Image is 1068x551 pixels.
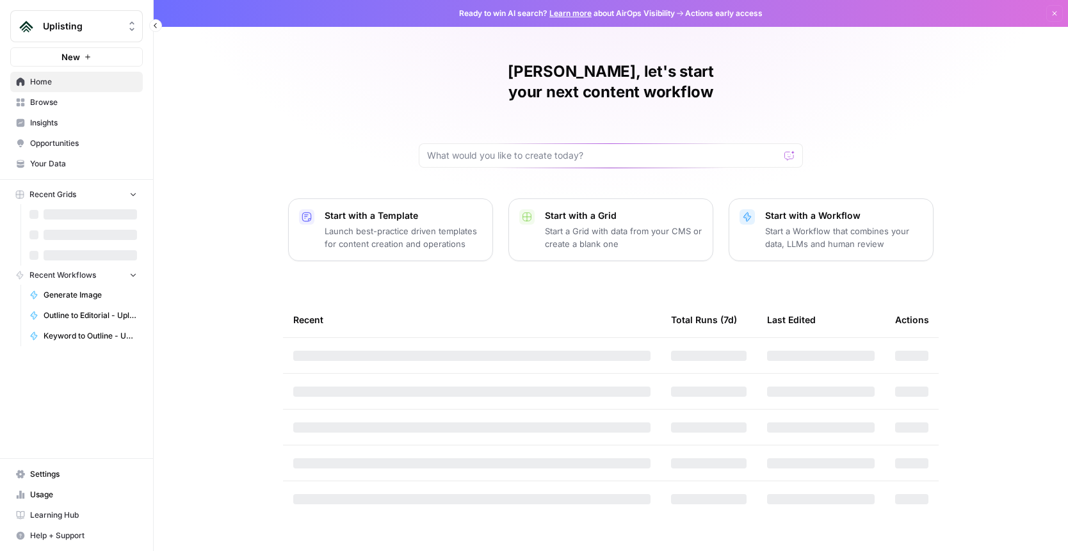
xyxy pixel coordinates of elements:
[325,209,482,222] p: Start with a Template
[30,97,137,108] span: Browse
[30,530,137,541] span: Help + Support
[325,225,482,250] p: Launch best-practice driven templates for content creation and operations
[10,185,143,204] button: Recent Grids
[508,198,713,261] button: Start with a GridStart a Grid with data from your CMS or create a blank one
[671,302,737,337] div: Total Runs (7d)
[30,158,137,170] span: Your Data
[10,92,143,113] a: Browse
[10,266,143,285] button: Recent Workflows
[24,326,143,346] a: Keyword to Outline - Uplisting
[30,489,137,500] span: Usage
[30,468,137,480] span: Settings
[729,198,934,261] button: Start with a WorkflowStart a Workflow that combines your data, LLMs and human review
[15,15,38,38] img: Uplisting Logo
[685,8,763,19] span: Actions early access
[545,225,702,250] p: Start a Grid with data from your CMS or create a blank one
[29,269,96,281] span: Recent Workflows
[24,305,143,326] a: Outline to Editorial - Uplisting
[10,525,143,546] button: Help + Support
[44,310,137,321] span: Outline to Editorial - Uplisting
[24,285,143,305] a: Generate Image
[10,484,143,505] a: Usage
[288,198,493,261] button: Start with a TemplateLaunch best-practice driven templates for content creation and operations
[44,289,137,301] span: Generate Image
[10,113,143,133] a: Insights
[545,209,702,222] p: Start with a Grid
[10,154,143,174] a: Your Data
[10,72,143,92] a: Home
[44,330,137,342] span: Keyword to Outline - Uplisting
[10,464,143,484] a: Settings
[765,225,923,250] p: Start a Workflow that combines your data, LLMs and human review
[459,8,675,19] span: Ready to win AI search? about AirOps Visibility
[293,302,651,337] div: Recent
[10,133,143,154] a: Opportunities
[10,47,143,67] button: New
[427,149,779,162] input: What would you like to create today?
[549,8,592,18] a: Learn more
[767,302,816,337] div: Last Edited
[43,20,120,33] span: Uplisting
[30,138,137,149] span: Opportunities
[10,10,143,42] button: Workspace: Uplisting
[10,505,143,525] a: Learning Hub
[61,51,80,63] span: New
[765,209,923,222] p: Start with a Workflow
[30,509,137,521] span: Learning Hub
[895,302,929,337] div: Actions
[29,189,76,200] span: Recent Grids
[30,76,137,88] span: Home
[30,117,137,129] span: Insights
[419,61,803,102] h1: [PERSON_NAME], let's start your next content workflow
